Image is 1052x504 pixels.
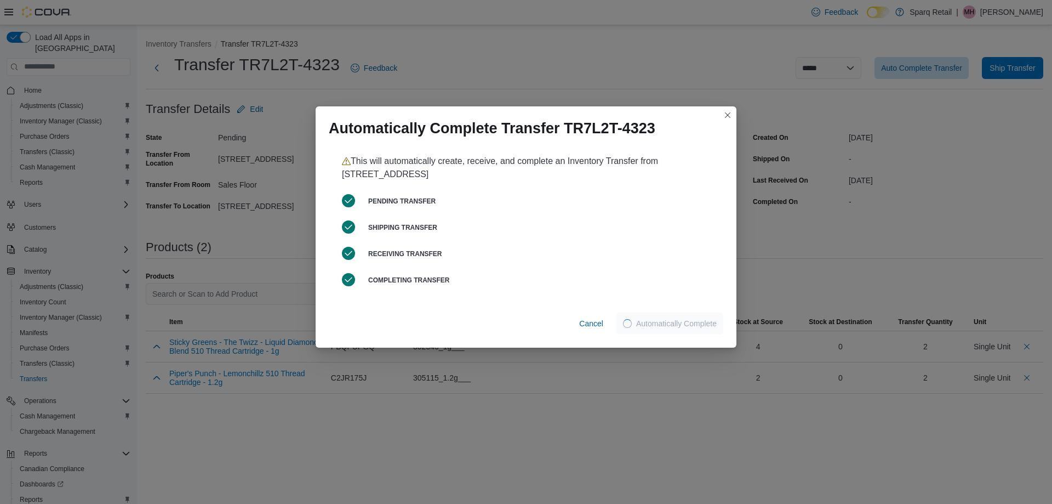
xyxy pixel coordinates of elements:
[623,319,632,328] span: Loading
[575,313,608,335] button: Cancel
[368,223,710,232] h6: Shipping Transfer
[721,109,734,122] button: Closes this modal window
[368,250,710,258] h6: Receiving Transfer
[368,276,710,285] h6: Completing Transfer
[636,318,717,329] span: Automatically Complete
[342,155,710,181] p: This will automatically create, receive, and complete an Inventory Transfer from [STREET_ADDRESS]
[368,197,710,206] h6: Pending Transfer
[329,120,655,137] h1: Automatically Complete Transfer TR7L2T-4323
[579,318,603,329] span: Cancel
[616,313,723,335] button: LoadingAutomatically Complete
